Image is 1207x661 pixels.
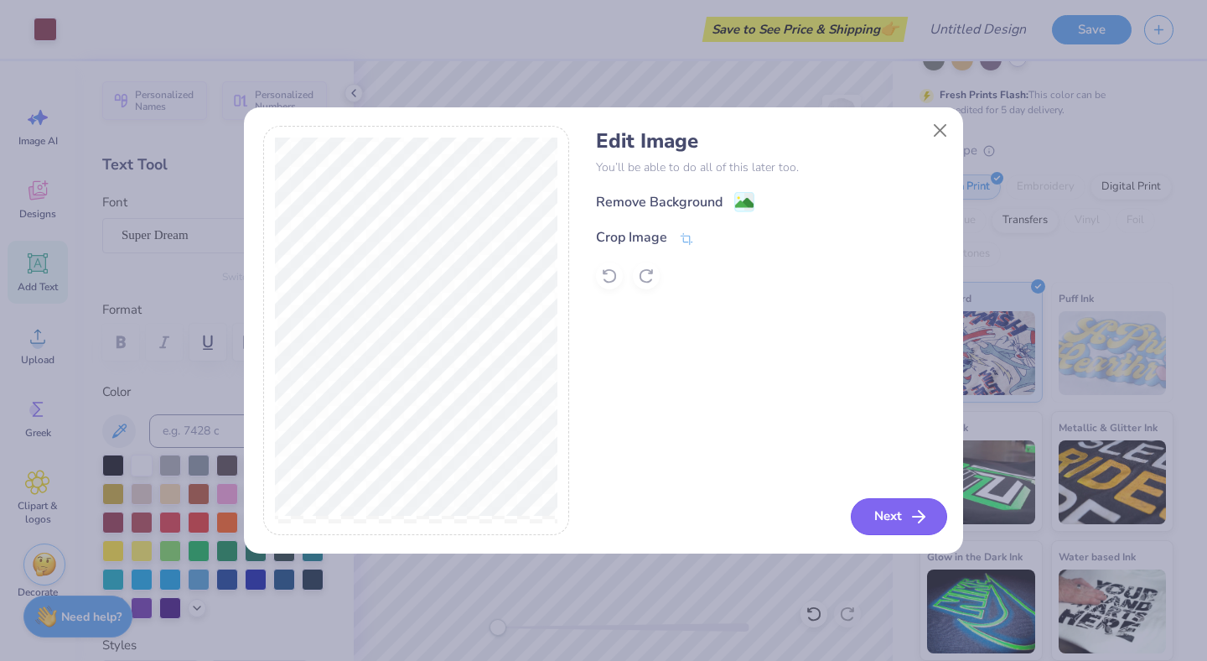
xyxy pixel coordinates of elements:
[596,192,723,212] div: Remove Background
[851,498,947,535] button: Next
[596,159,944,176] p: You’ll be able to do all of this later too.
[596,129,944,154] h4: Edit Image
[925,114,956,146] button: Close
[596,227,667,247] div: Crop Image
